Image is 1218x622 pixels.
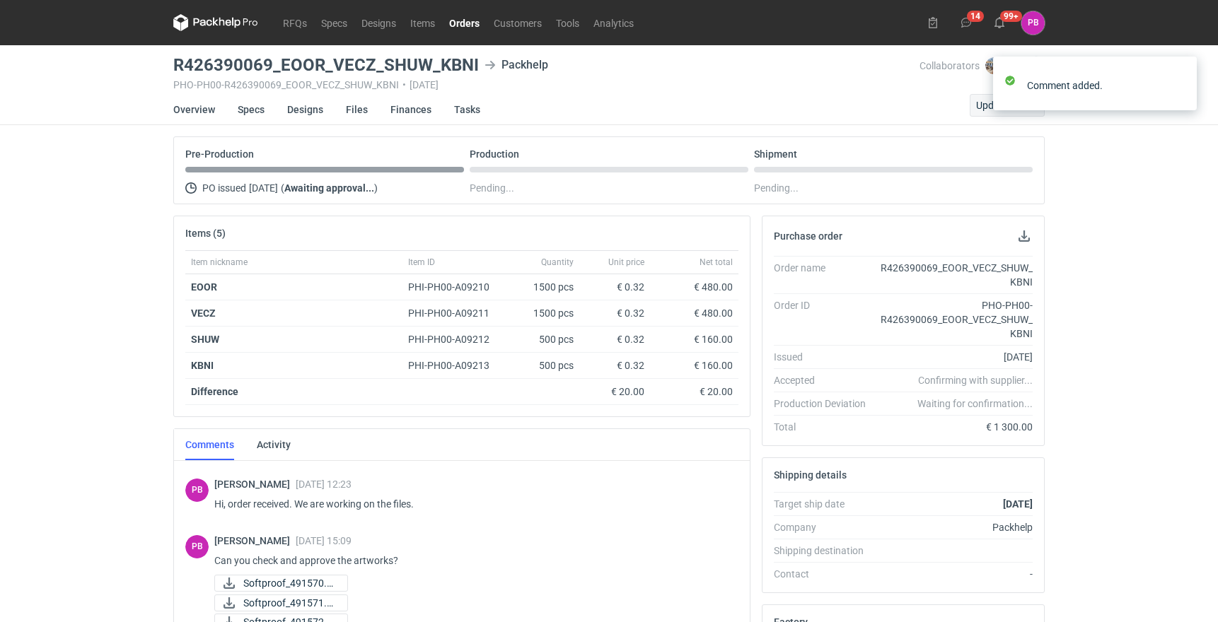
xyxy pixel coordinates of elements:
a: Tasks [454,94,480,125]
a: Specs [238,94,265,125]
svg: Packhelp Pro [173,14,258,31]
span: • [402,79,406,90]
em: Waiting for confirmation... [917,397,1033,411]
div: Paulius Bukšnys [185,479,209,502]
div: Packhelp [485,57,548,74]
a: RFQs [276,14,314,31]
div: Order name [774,261,877,289]
strong: EOOR [191,281,217,293]
h2: Shipping details [774,469,847,481]
span: Quantity [541,257,574,268]
div: € 160.00 [656,332,733,346]
a: Designs [287,94,323,125]
p: Can you check and approve the artworks? [214,552,727,569]
span: ( [281,182,284,194]
div: Paulius Bukšnys [185,535,209,558]
div: € 1 300.00 [877,420,1033,434]
span: ) [374,182,378,194]
div: € 0.32 [585,358,644,372]
div: PHO-PH00-R426390069_EOOR_VECZ_SHUW_KBNI [877,298,1033,341]
a: Analytics [586,14,641,31]
span: [DATE] 12:23 [296,479,352,490]
strong: SHUW [191,334,219,345]
div: Company [774,520,877,534]
div: 500 pcs [509,353,579,379]
span: Update status [976,100,1038,110]
div: € 0.32 [585,332,644,346]
div: Shipping destination [774,544,877,558]
span: [PERSON_NAME] [214,535,296,546]
span: Softproof_491570.pdf [243,575,336,591]
div: PHO-PH00-R426390069_EOOR_VECZ_SHUW_KBNI [DATE] [173,79,920,90]
div: PHI-PH00-A09213 [408,358,503,372]
span: Collaborators [920,60,980,71]
a: Softproof_491570.pdf [214,575,348,592]
a: Tools [549,14,586,31]
span: [DATE] [249,180,278,196]
h2: Purchase order [774,230,842,242]
a: Files [346,94,368,125]
div: - [877,567,1033,581]
div: Total [774,420,877,434]
div: R426390069_EOOR_VECZ_SHUW_KBNI [877,261,1033,289]
button: Download PO [1016,228,1033,245]
a: Activity [257,429,291,460]
div: Production Deviation [774,397,877,411]
div: Issued [774,350,877,364]
span: Pending... [470,180,514,196]
div: Order ID [774,298,877,341]
p: Production [470,148,519,160]
div: [DATE] [877,350,1033,364]
p: Hi, order received. We are working on the files. [214,495,727,512]
span: Softproof_491571.pdf [243,595,336,611]
div: 1500 pcs [509,300,579,327]
a: Comments [185,429,234,460]
strong: Awaiting approval... [284,182,374,194]
div: € 20.00 [656,385,733,399]
p: Shipment [754,148,797,160]
em: Confirming with supplier... [918,375,1033,386]
strong: Difference [191,386,238,397]
div: Contact [774,567,877,581]
h3: R426390069_EOOR_VECZ_SHUW_KBNI [173,57,479,74]
span: Item nickname [191,257,248,268]
strong: [DATE] [1003,498,1033,510]
span: Item ID [408,257,435,268]
div: PHI-PH00-A09211 [408,306,503,320]
button: PB [1021,11,1045,35]
strong: VECZ [191,307,216,319]
div: € 160.00 [656,358,733,372]
button: 99+ [988,11,1011,34]
div: € 480.00 [656,306,733,320]
a: Softproof_491571.pdf [214,594,348,611]
div: 500 pcs [509,327,579,353]
div: € 480.00 [656,280,733,294]
a: Customers [487,14,549,31]
div: Accepted [774,373,877,387]
div: Pending... [754,180,1033,196]
span: Net total [700,257,733,268]
div: € 0.32 [585,280,644,294]
a: Designs [354,14,403,31]
a: Finances [390,94,431,125]
div: PHI-PH00-A09210 [408,280,503,294]
div: € 20.00 [585,385,644,399]
div: Packhelp [877,520,1033,534]
strong: KBNI [191,360,214,371]
a: Overview [173,94,215,125]
div: € 0.32 [585,306,644,320]
button: Update status [970,94,1045,117]
div: Paulius Bukšnys [1021,11,1045,35]
a: Specs [314,14,354,31]
button: 14 [955,11,978,34]
div: Comment added. [1027,78,1176,93]
figcaption: PB [185,535,209,558]
h2: Items (5) [185,228,226,239]
div: PO issued [185,180,464,196]
div: PHI-PH00-A09212 [408,332,503,346]
button: close [1176,78,1185,93]
a: Orders [442,14,487,31]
